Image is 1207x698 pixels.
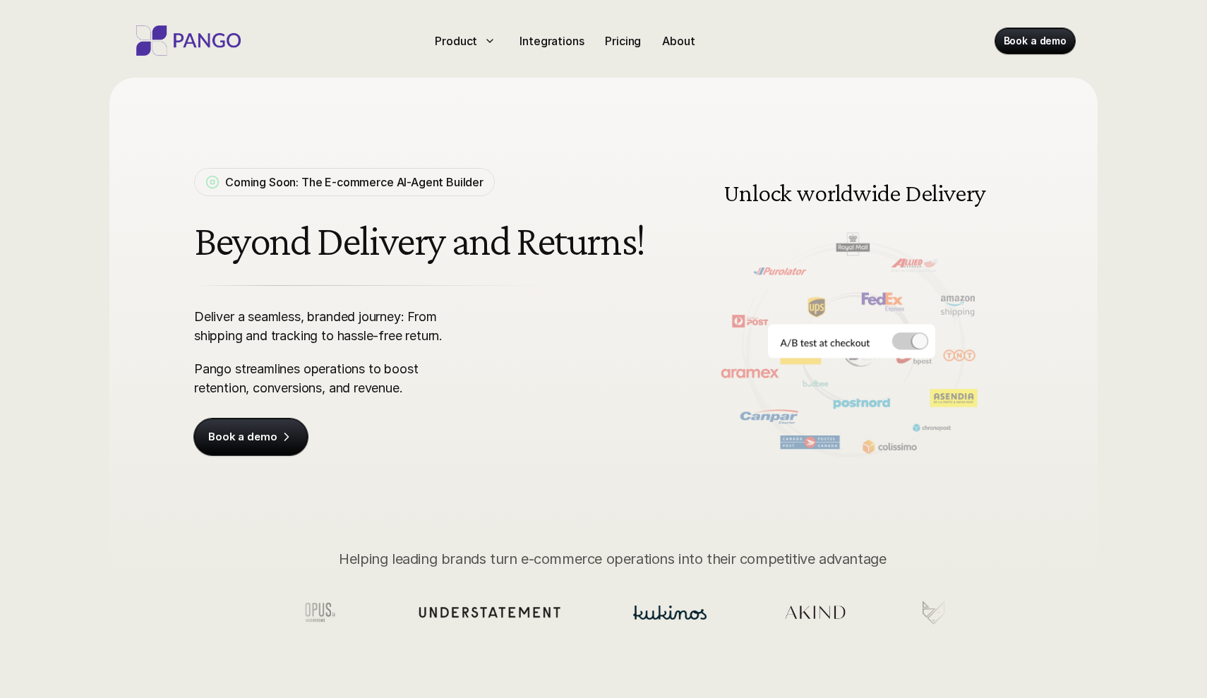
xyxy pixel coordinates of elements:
img: Next Arrow [978,301,999,323]
h3: Unlock worldwide Delivery [721,180,989,205]
p: Book a demo [1004,34,1067,48]
img: Delivery and shipping management software doing A/B testing at the checkout for different carrier... [690,148,1013,475]
a: Integrations [514,30,589,52]
img: Back Arrow [704,301,725,323]
p: Product [435,32,477,49]
button: Next [978,301,999,323]
p: Integrations [520,32,584,49]
a: Coming Soon: The E-commerce AI-Agent Builder [194,168,495,196]
a: Book a demo [194,419,308,455]
p: Coming Soon: The E-commerce AI-Agent Builder [225,174,484,191]
p: About [662,32,695,49]
h1: Beyond Delivery and Returns! [194,217,650,264]
a: About [656,30,700,52]
button: Previous [704,301,725,323]
p: Deliver a seamless, branded journey: From shipping and tracking to hassle-free return. [194,307,467,345]
a: Pricing [599,30,647,52]
p: Book a demo [208,430,277,444]
p: Pricing [605,32,641,49]
a: Book a demo [995,28,1075,54]
p: Pango streamlines operations to boost retention, conversions, and revenue. [194,359,467,397]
